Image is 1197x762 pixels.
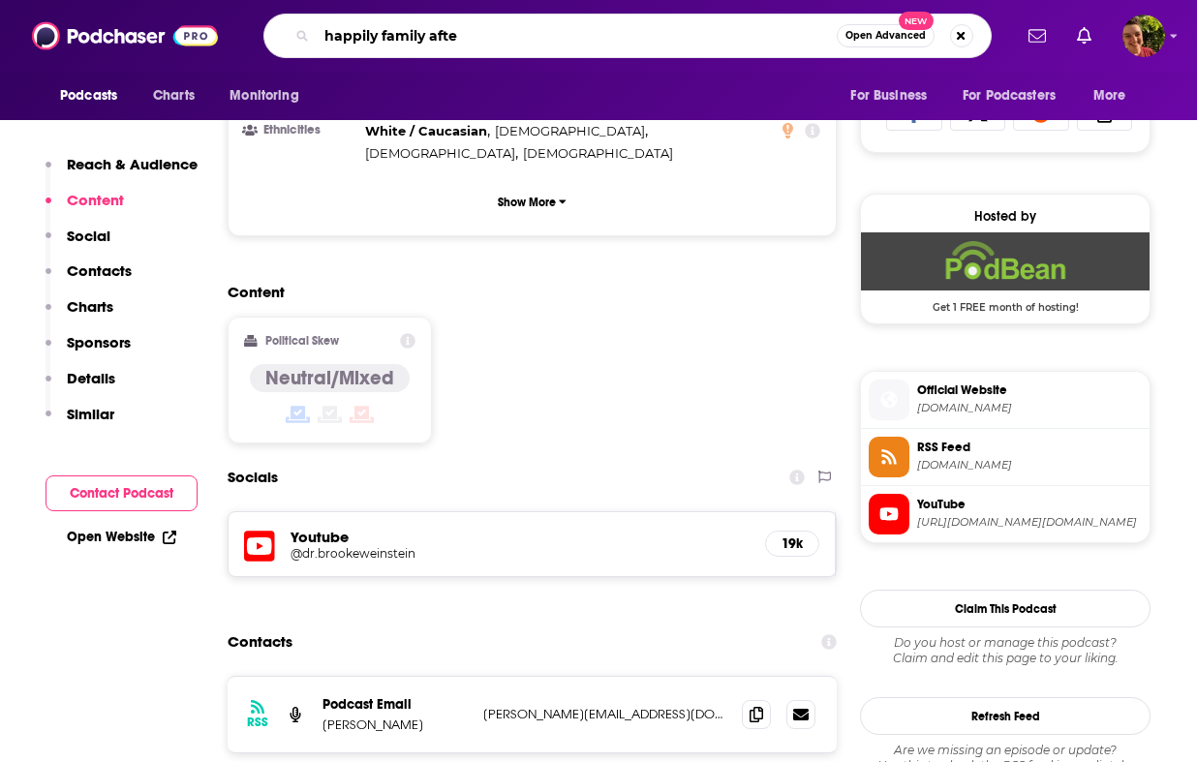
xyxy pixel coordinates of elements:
button: Contact Podcast [46,475,198,511]
h4: Neutral/Mixed [265,366,394,390]
span: RSS Feed [917,439,1142,456]
h5: @dr.brookeweinstein [291,546,600,561]
div: Search podcasts, credits, & more... [263,14,992,58]
h2: Content [228,283,821,301]
span: feed.podbean.com [917,458,1142,472]
span: , [365,120,490,142]
button: open menu [216,77,323,114]
span: [DEMOGRAPHIC_DATA] [365,145,515,161]
button: Claim This Podcast [860,590,1151,627]
span: [DEMOGRAPHIC_DATA] [523,145,673,161]
p: Reach & Audience [67,155,198,173]
span: Charts [153,82,195,109]
input: Search podcasts, credits, & more... [317,20,837,51]
a: RSS Feed[DOMAIN_NAME] [869,437,1142,477]
h5: 19k [782,535,803,552]
div: Claim and edit this page to your liking. [860,635,1151,666]
span: Podcasts [60,82,117,109]
button: open menu [837,77,951,114]
p: Charts [67,297,113,316]
a: YouTube[URL][DOMAIN_NAME][DOMAIN_NAME] [869,494,1142,534]
button: Similar [46,405,114,441]
p: Details [67,369,115,387]
span: White / Caucasian [365,123,487,138]
span: , [495,120,648,142]
span: Do you host or manage this podcast? [860,635,1151,651]
p: Contacts [67,261,132,280]
span: YouTube [917,496,1142,513]
p: Sponsors [67,333,131,351]
button: Charts [46,297,113,333]
h2: Political Skew [265,334,339,348]
a: Official Website[DOMAIN_NAME] [869,380,1142,420]
a: Show notifications dropdown [1069,19,1099,52]
h2: Socials [228,459,278,496]
span: Get 1 FREE month of hosting! [861,290,1150,314]
img: User Profile [1122,15,1165,57]
button: open menu [46,77,142,114]
h3: RSS [247,715,268,730]
button: Show More [244,184,820,220]
span: Open Advanced [845,31,926,41]
span: More [1093,82,1126,109]
span: For Podcasters [963,82,1056,109]
span: Official Website [917,381,1142,399]
h3: Ethnicities [244,124,357,137]
p: Show More [498,196,556,209]
button: open menu [1080,77,1151,114]
img: Podchaser - Follow, Share and Rate Podcasts [32,17,218,54]
p: Content [67,191,124,209]
img: Podbean Deal: Get 1 FREE month of hosting! [861,232,1150,290]
button: Refresh Feed [860,697,1151,735]
button: Details [46,369,115,405]
button: Sponsors [46,333,131,369]
span: Logged in as Marz [1122,15,1165,57]
span: https://www.youtube.com/@dr.brookeweinstein [917,515,1142,530]
button: Reach & Audience [46,155,198,191]
button: Social [46,227,110,262]
p: Podcast Email [322,696,468,713]
button: Open AdvancedNew [837,24,935,47]
a: Charts [140,77,206,114]
a: Open Website [67,529,176,545]
button: Content [46,191,124,227]
button: open menu [950,77,1084,114]
p: [PERSON_NAME][EMAIL_ADDRESS][DOMAIN_NAME] [483,706,726,722]
button: Contacts [46,261,132,297]
span: Monitoring [230,82,298,109]
span: brookezg.podbean.com [917,401,1142,415]
p: Similar [67,405,114,423]
a: Show notifications dropdown [1021,19,1054,52]
h2: Contacts [228,624,292,660]
span: For Business [850,82,927,109]
h5: Youtube [291,528,750,546]
button: Show profile menu [1122,15,1165,57]
span: New [899,12,934,30]
p: Social [67,227,110,245]
a: Podbean Deal: Get 1 FREE month of hosting! [861,232,1150,312]
p: [PERSON_NAME] [322,716,468,733]
span: [DEMOGRAPHIC_DATA] [495,123,645,138]
div: Hosted by [861,208,1150,225]
a: @dr.brookeweinstein [291,546,750,561]
span: , [365,142,518,165]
